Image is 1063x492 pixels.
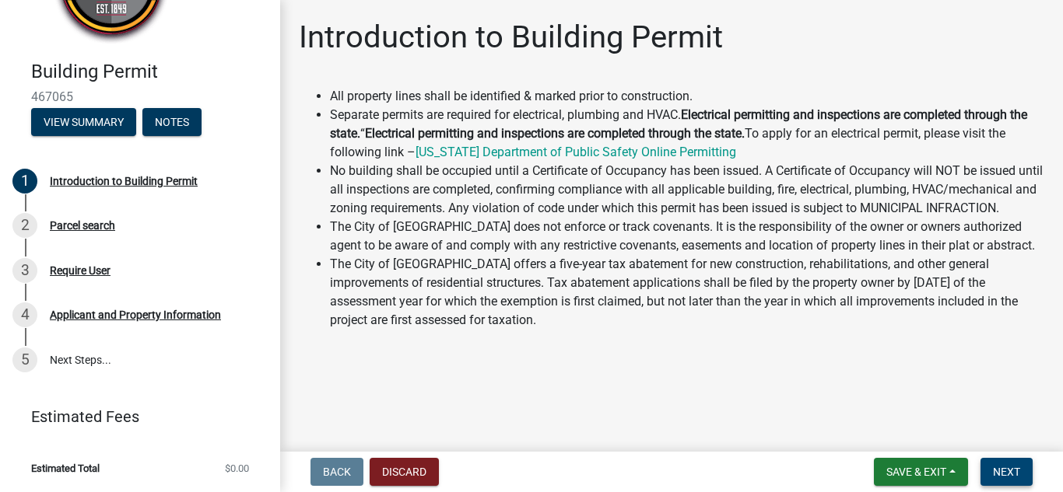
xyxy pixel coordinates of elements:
a: Estimated Fees [12,401,255,432]
a: [US_STATE] Department of Public Safety Online Permitting [416,145,736,159]
li: The City of [GEOGRAPHIC_DATA] offers a five-year tax abatement for new construction, rehabilitati... [330,255,1044,330]
wm-modal-confirm: Notes [142,117,202,129]
span: Save & Exit [886,466,946,478]
button: Next [981,458,1033,486]
button: Notes [142,108,202,136]
div: 4 [12,302,37,327]
div: Introduction to Building Permit [50,176,198,187]
button: Discard [370,458,439,486]
li: No building shall be occupied until a Certificate of Occupancy has been issued. A Certificate of ... [330,162,1044,218]
div: Parcel search [50,220,115,231]
div: Require User [50,265,111,276]
div: 5 [12,347,37,372]
div: 1 [12,169,37,194]
li: Separate permits are required for electrical, plumbing and HVAC. “ To apply for an electrical per... [330,106,1044,162]
div: 3 [12,258,37,283]
span: 467065 [31,89,249,104]
span: Next [993,466,1020,478]
li: The City of [GEOGRAPHIC_DATA] does not enforce or track covenants. It is the responsibility of th... [330,218,1044,255]
h1: Introduction to Building Permit [299,19,723,56]
span: Back [323,466,351,478]
div: 2 [12,213,37,238]
h4: Building Permit [31,61,268,83]
span: $0.00 [225,463,249,473]
wm-modal-confirm: Summary [31,117,136,129]
button: Save & Exit [874,458,968,486]
strong: Electrical permitting and inspections are completed through the state. [365,126,745,141]
div: Applicant and Property Information [50,309,221,320]
li: All property lines shall be identified & marked prior to construction. [330,87,1044,106]
button: Back [310,458,363,486]
button: View Summary [31,108,136,136]
span: Estimated Total [31,463,100,473]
